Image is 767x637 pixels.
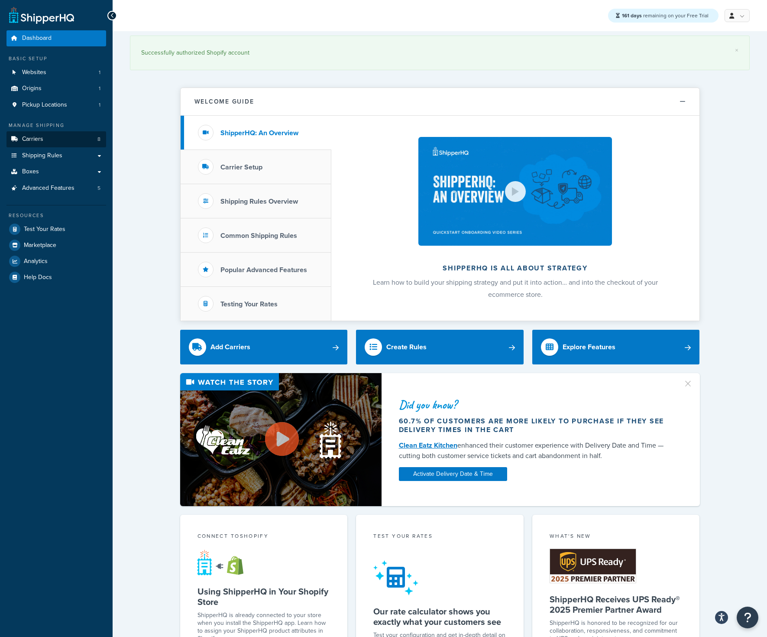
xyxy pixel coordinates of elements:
a: Boxes [6,164,106,180]
div: enhanced their customer experience with Delivery Date and Time — cutting both customer service ti... [399,440,673,461]
li: Pickup Locations [6,97,106,113]
div: Add Carriers [210,341,250,353]
div: Explore Features [563,341,615,353]
img: ShipperHQ is all about strategy [418,137,612,246]
h3: Shipping Rules Overview [220,198,298,205]
a: Analytics [6,253,106,269]
div: Test your rates [373,532,506,542]
a: Origins1 [6,81,106,97]
h3: Carrier Setup [220,163,262,171]
span: Shipping Rules [22,152,62,159]
div: What's New [550,532,683,542]
div: Did you know? [399,399,673,411]
span: Websites [22,69,46,76]
a: Marketplace [6,237,106,253]
a: Websites1 [6,65,106,81]
a: Advanced Features5 [6,180,106,196]
a: Clean Eatz Kitchen [399,440,457,450]
span: Marketplace [24,242,56,249]
a: Activate Delivery Date & Time [399,467,507,481]
h3: Testing Your Rates [220,300,278,308]
span: Test Your Rates [24,226,65,233]
a: Explore Features [532,330,700,364]
h3: Popular Advanced Features [220,266,307,274]
img: connect-shq-shopify-9b9a8c5a.svg [197,549,252,575]
span: Analytics [24,258,48,265]
li: Carriers [6,131,106,147]
span: Boxes [22,168,39,175]
h5: ShipperHQ Receives UPS Ready® 2025 Premier Partner Award [550,594,683,615]
a: Shipping Rules [6,148,106,164]
a: × [735,47,738,54]
a: Help Docs [6,270,106,285]
h2: ShipperHQ is all about strategy [354,264,676,272]
a: Dashboard [6,30,106,46]
span: 1 [99,85,100,92]
span: 1 [99,101,100,109]
div: Create Rules [386,341,427,353]
div: Basic Setup [6,55,106,62]
span: 8 [97,136,100,143]
h3: ShipperHQ: An Overview [220,129,298,137]
li: Advanced Features [6,180,106,196]
a: Add Carriers [180,330,348,364]
span: Carriers [22,136,43,143]
span: Advanced Features [22,185,74,192]
li: Origins [6,81,106,97]
span: Dashboard [22,35,52,42]
a: Create Rules [356,330,524,364]
li: Websites [6,65,106,81]
h3: Common Shipping Rules [220,232,297,240]
div: Manage Shipping [6,122,106,129]
div: Connect to Shopify [197,532,330,542]
span: Pickup Locations [22,101,67,109]
span: remaining on your Free Trial [622,12,709,19]
span: 5 [97,185,100,192]
h5: Our rate calculator shows you exactly what your customers see [373,606,506,627]
strong: 161 days [622,12,642,19]
img: Video thumbnail [180,373,382,506]
button: Welcome Guide [181,88,699,116]
span: 1 [99,69,100,76]
a: Carriers8 [6,131,106,147]
div: Resources [6,212,106,219]
a: Pickup Locations1 [6,97,106,113]
span: Origins [22,85,42,92]
h5: Using ShipperHQ in Your Shopify Store [197,586,330,607]
button: Open Resource Center [737,607,758,628]
div: 60.7% of customers are more likely to purchase if they see delivery times in the cart [399,417,673,434]
span: Learn how to build your shipping strategy and put it into action… and into the checkout of your e... [373,277,658,299]
a: Test Your Rates [6,221,106,237]
div: Successfully authorized Shopify account [141,47,738,59]
span: Help Docs [24,274,52,281]
h2: Welcome Guide [194,98,254,105]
